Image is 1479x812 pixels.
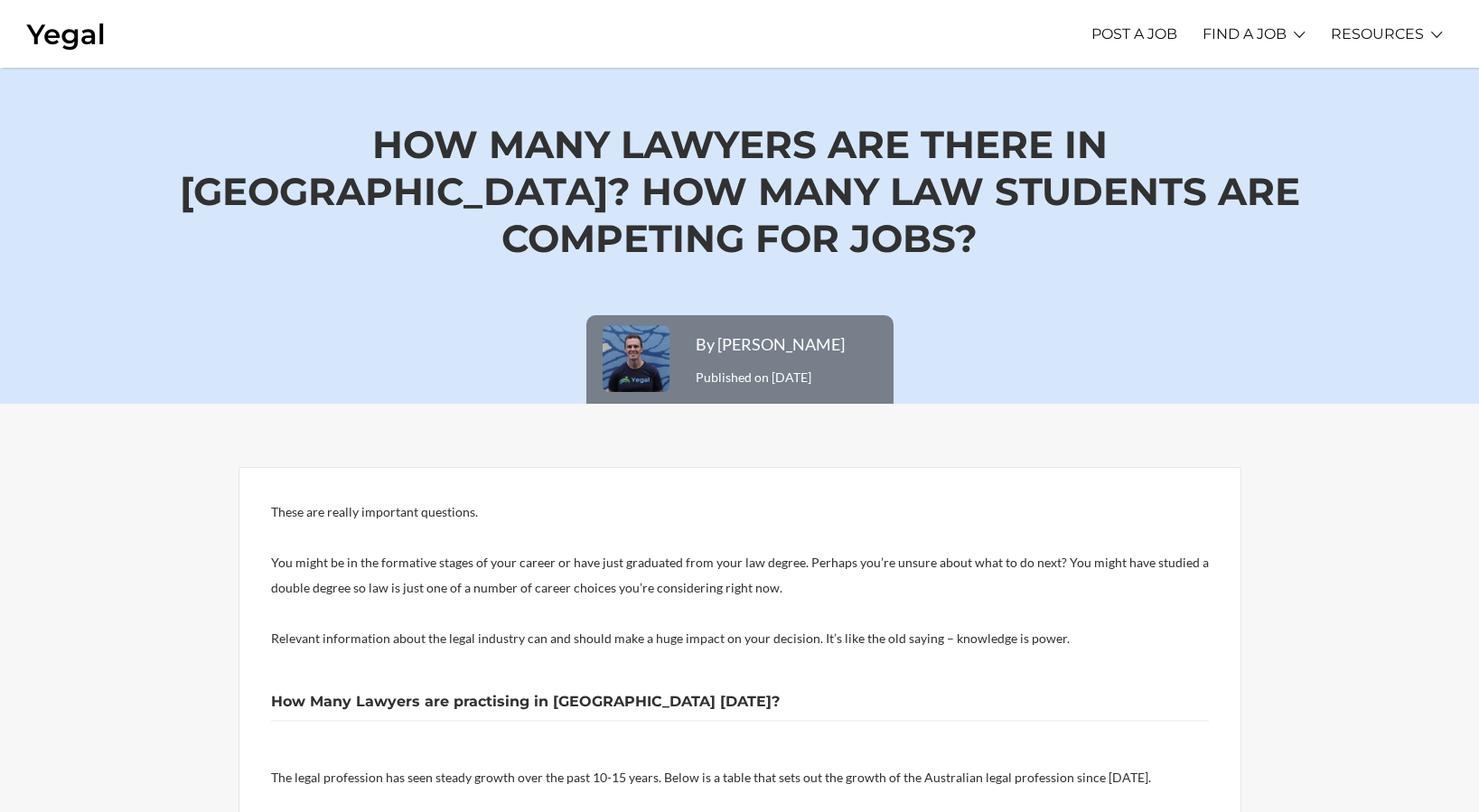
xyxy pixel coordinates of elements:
[271,499,1209,525] p: These are really important questions.
[696,334,845,385] span: Published on [DATE]
[271,693,780,710] b: How Many Lawyers are practising in [GEOGRAPHIC_DATA] [DATE]?
[600,322,672,395] img: Photo
[1331,9,1424,59] a: RESOURCES
[696,334,845,354] a: By [PERSON_NAME]
[271,626,1209,651] p: Relevant information about the legal industry can and should make a huge impact on your decision....
[1203,9,1287,59] a: FIND A JOB
[148,68,1332,315] h1: How Many Lawyers are there in [GEOGRAPHIC_DATA]? How Many Law Students are Competing for Jobs?
[271,550,1209,601] p: You might be in the formative stages of your career or have just graduated from your law degree. ...
[271,765,1209,790] p: The legal profession has seen steady growth over the past 10-15 years. Below is a table that sets...
[1091,9,1177,59] a: POST A JOB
